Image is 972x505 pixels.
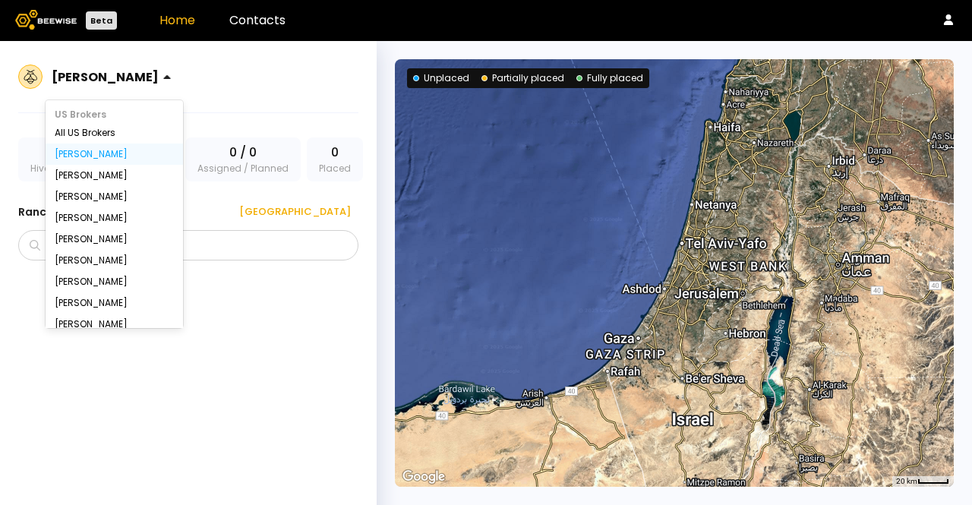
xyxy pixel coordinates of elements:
[18,201,86,223] h3: Ranches ( 0 )
[15,10,77,30] img: Beewise logo
[55,235,174,244] div: [PERSON_NAME]
[229,144,257,162] span: 0 / 0
[55,256,174,265] div: [PERSON_NAME]
[55,320,174,329] div: [PERSON_NAME]
[892,476,954,487] button: Map Scale: 20 km per 38 pixels
[55,298,174,308] div: [PERSON_NAME]
[52,68,159,87] div: [PERSON_NAME]
[55,192,174,201] div: [PERSON_NAME]
[46,109,183,120] div: US Brokers
[576,71,643,85] div: Fully placed
[18,137,95,181] div: Hive supply
[229,204,351,219] div: [GEOGRAPHIC_DATA]
[896,477,917,485] span: 20 km
[55,150,174,159] div: [PERSON_NAME]
[55,171,174,180] div: [PERSON_NAME]
[55,213,174,223] div: [PERSON_NAME]
[86,11,117,30] div: Beta
[55,128,174,137] div: All US Brokers
[307,137,363,181] div: Placed
[399,467,449,487] img: Google
[331,144,339,162] span: 0
[229,11,286,29] a: Contacts
[221,200,358,224] button: [GEOGRAPHIC_DATA]
[413,71,469,85] div: Unplaced
[399,467,449,487] a: Open this area in Google Maps (opens a new window)
[55,277,174,286] div: [PERSON_NAME]
[159,11,195,29] a: Home
[185,137,301,181] div: Assigned / Planned
[481,71,564,85] div: Partially placed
